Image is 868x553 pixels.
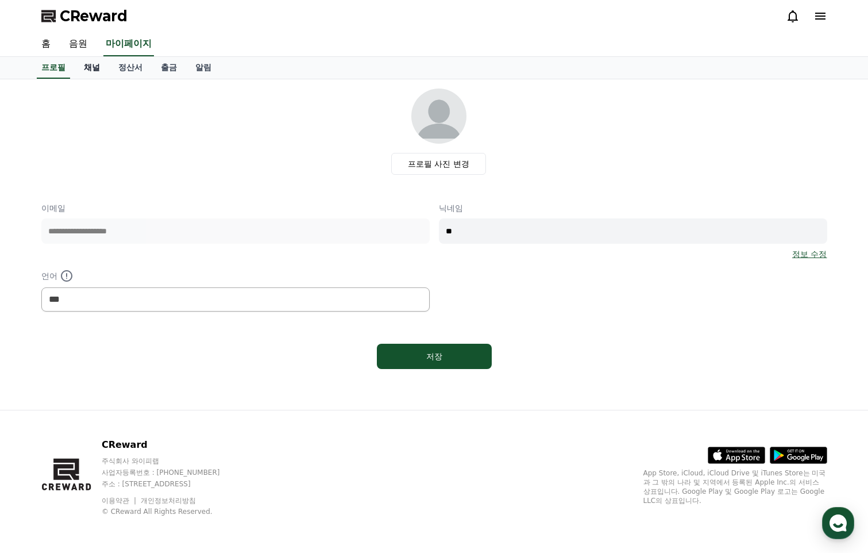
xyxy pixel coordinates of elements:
a: 설정 [148,364,221,393]
a: 음원 [60,32,97,56]
a: 프로필 [37,57,70,79]
p: 사업자등록번호 : [PHONE_NUMBER] [102,468,242,477]
a: 정보 수정 [792,248,827,260]
img: profile_image [411,89,466,144]
a: 출금 [152,57,186,79]
p: © CReward All Rights Reserved. [102,507,242,516]
a: CReward [41,7,128,25]
label: 프로필 사진 변경 [391,153,486,175]
a: 정산서 [109,57,152,79]
span: CReward [60,7,128,25]
a: 마이페이지 [103,32,154,56]
button: 저장 [377,344,492,369]
a: 홈 [32,32,60,56]
span: 대화 [105,382,119,391]
a: 대화 [76,364,148,393]
p: 닉네임 [439,202,827,214]
a: 홈 [3,364,76,393]
p: 이메일 [41,202,430,214]
a: 이용약관 [102,497,138,505]
a: 채널 [75,57,109,79]
p: App Store, iCloud, iCloud Drive 및 iTunes Store는 미국과 그 밖의 나라 및 지역에서 등록된 Apple Inc.의 서비스 상표입니다. Goo... [643,468,827,505]
p: 언어 [41,269,430,283]
a: 알림 [186,57,221,79]
span: 설정 [178,382,191,391]
div: 저장 [400,351,469,362]
a: 개인정보처리방침 [141,497,196,505]
p: 주소 : [STREET_ADDRESS] [102,479,242,489]
p: CReward [102,438,242,452]
p: 주식회사 와이피랩 [102,456,242,466]
span: 홈 [36,382,43,391]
